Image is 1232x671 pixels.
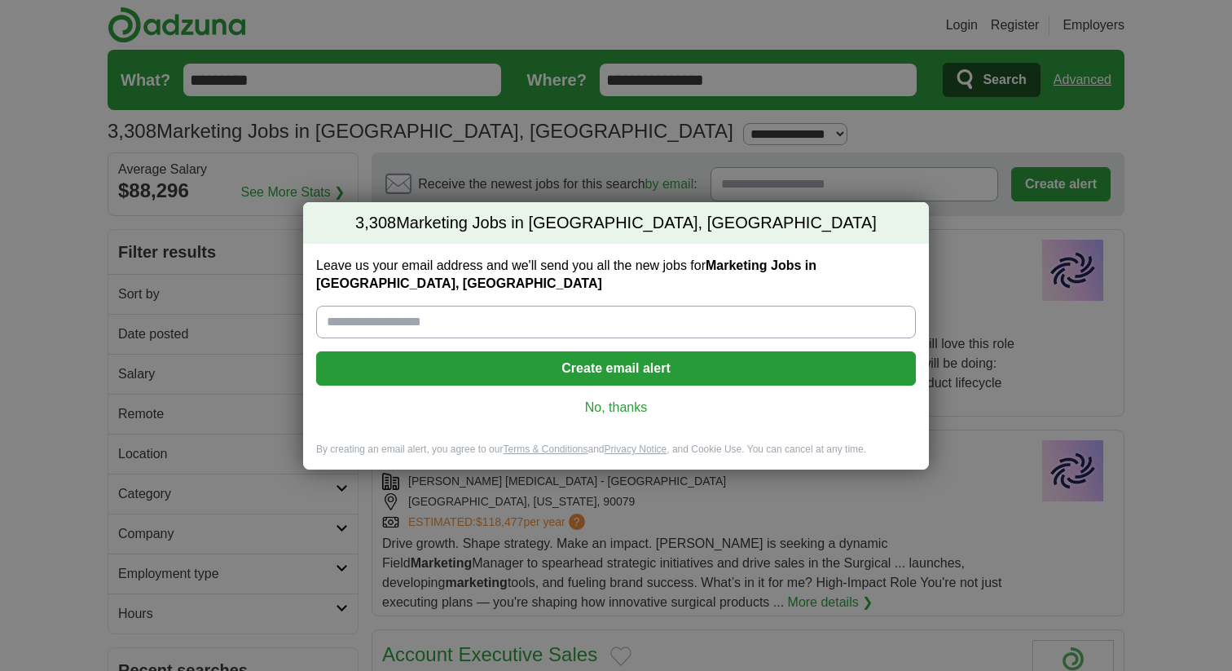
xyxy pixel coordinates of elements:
[329,399,903,417] a: No, thanks
[303,202,929,245] h2: Marketing Jobs in [GEOGRAPHIC_DATA], [GEOGRAPHIC_DATA]
[503,444,587,455] a: Terms & Conditions
[303,443,929,470] div: By creating an email alert, you agree to our and , and Cookie Use. You can cancel at any time.
[316,257,916,293] label: Leave us your email address and we'll send you all the new jobs for
[316,351,916,386] button: Create email alert
[605,444,667,455] a: Privacy Notice
[355,212,396,235] span: 3,308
